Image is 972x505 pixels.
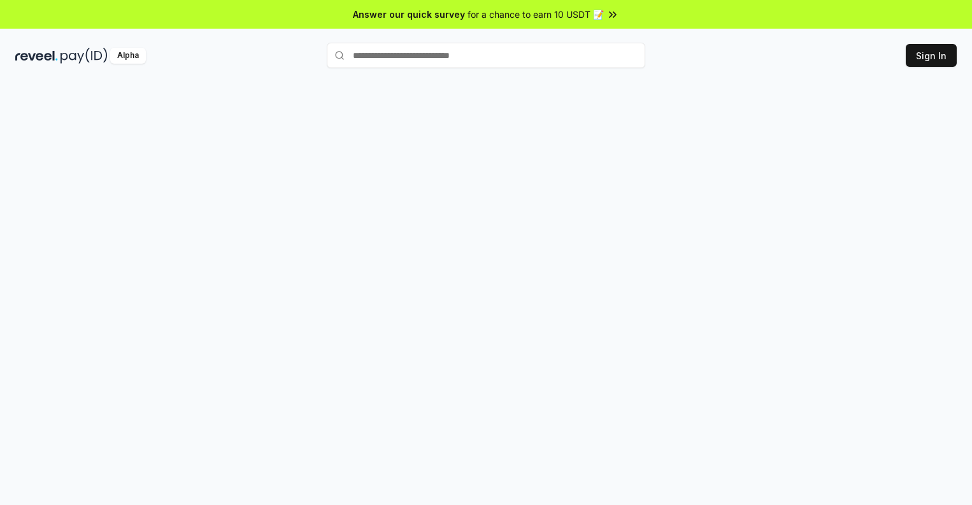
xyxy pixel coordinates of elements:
[61,48,108,64] img: pay_id
[110,48,146,64] div: Alpha
[906,44,957,67] button: Sign In
[15,48,58,64] img: reveel_dark
[468,8,604,21] span: for a chance to earn 10 USDT 📝
[353,8,465,21] span: Answer our quick survey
